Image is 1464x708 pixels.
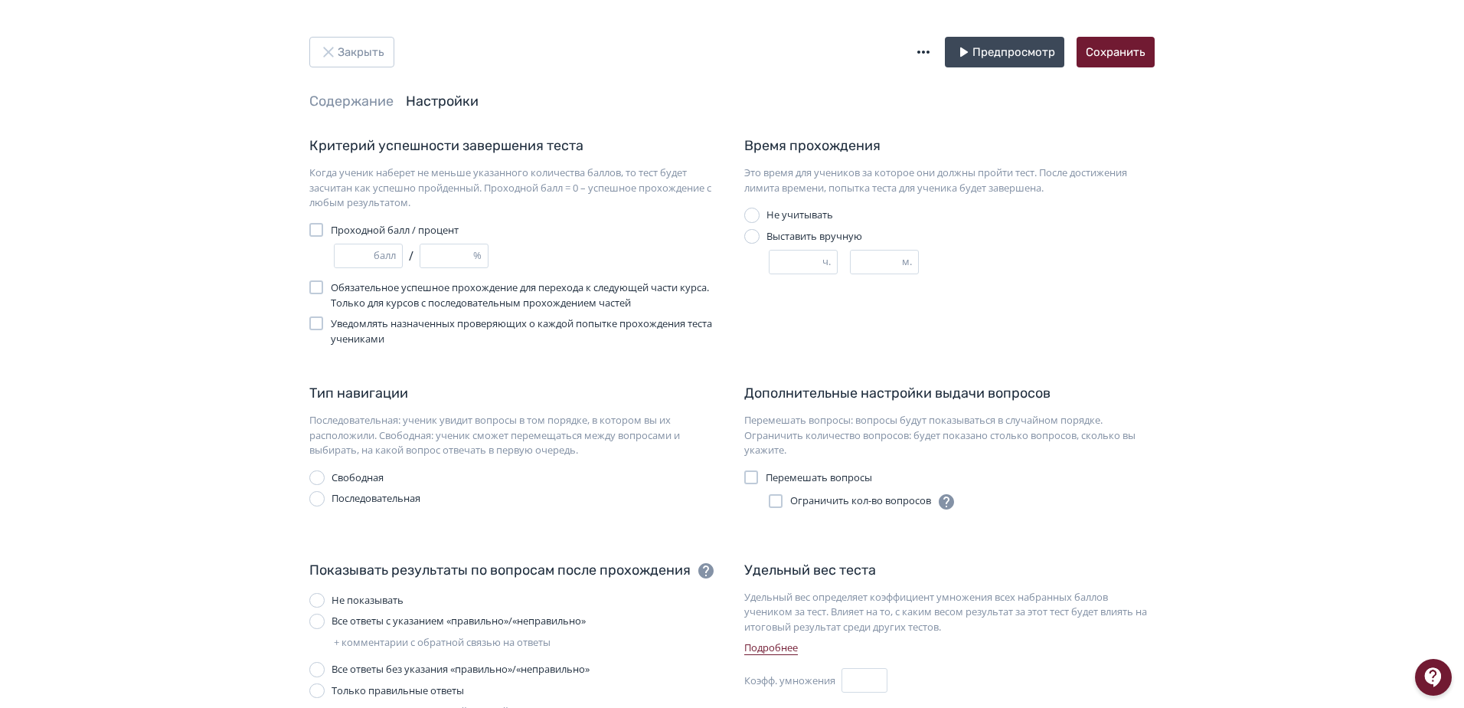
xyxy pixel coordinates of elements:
button: Сохранить [1077,37,1155,67]
div: Все ответы с указанием «правильно»/«неправильно» [332,614,586,629]
div: % [473,248,488,264]
button: Предпросмотр [945,37,1064,67]
div: Критерий успешности завершения теста [309,136,583,156]
a: Настройки [406,93,479,110]
div: Когда ученик наберет не меньше указанного количества баллов, то тест будет засчитан как успешно п... [309,166,720,211]
div: Все ответы без указания «правильно»/«неправильно» [332,662,590,677]
div: ч. [822,254,837,270]
div: Только правильные ответы [332,683,464,699]
span: Перемешать вопросы [766,470,872,486]
div: Время прохождения [744,136,881,156]
div: м. [902,254,918,270]
div: Свободная [332,470,384,486]
div: балл [374,248,402,264]
button: Закрыть [309,37,394,67]
div: Последовательная: ученик увидит вопросы в том порядке, в котором вы их расположили. Свободная: уч... [309,413,720,458]
div: Удельный вес определяет коэффициент умножения всех набранных баллов учеником за тест. Влияет на т... [744,590,1155,635]
a: Содержание [309,93,394,110]
div: Последовательная [332,491,420,506]
span: Проходной балл / процент [331,223,459,238]
div: Тип навигации [309,383,408,404]
span: Ограничить кол-во вопросов [790,493,931,509]
div: Это время для учеников за которое они должны пройти тест. После достижения лимита времени, попытк... [744,166,1155,195]
div: Выставить вручную [766,229,862,244]
label: Коэфф. умножения [744,674,835,689]
span: Обязательное успешное прохождение для перехода к следующей части курса. Только для курсов с после... [331,280,720,310]
div: + комментарии с обратной связью на ответы [334,635,720,651]
span: Уведомлять назначенных проверяющих о каждой попытке прохождения теста учениками [331,316,720,346]
div: Перемешать вопросы: вопросы будут показываться в случайном порядке. Ограничить количество вопросо... [744,413,1155,458]
div: / [334,244,720,268]
div: Удельный вес теста [744,560,876,581]
div: Не показывать [332,593,404,608]
div: Не учитывать [766,208,833,223]
a: Подробнее [744,641,798,655]
div: Показывать результаты по вопросам после прохождения [309,560,691,581]
div: Дополнительные настройки выдачи вопросов [744,383,1051,404]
